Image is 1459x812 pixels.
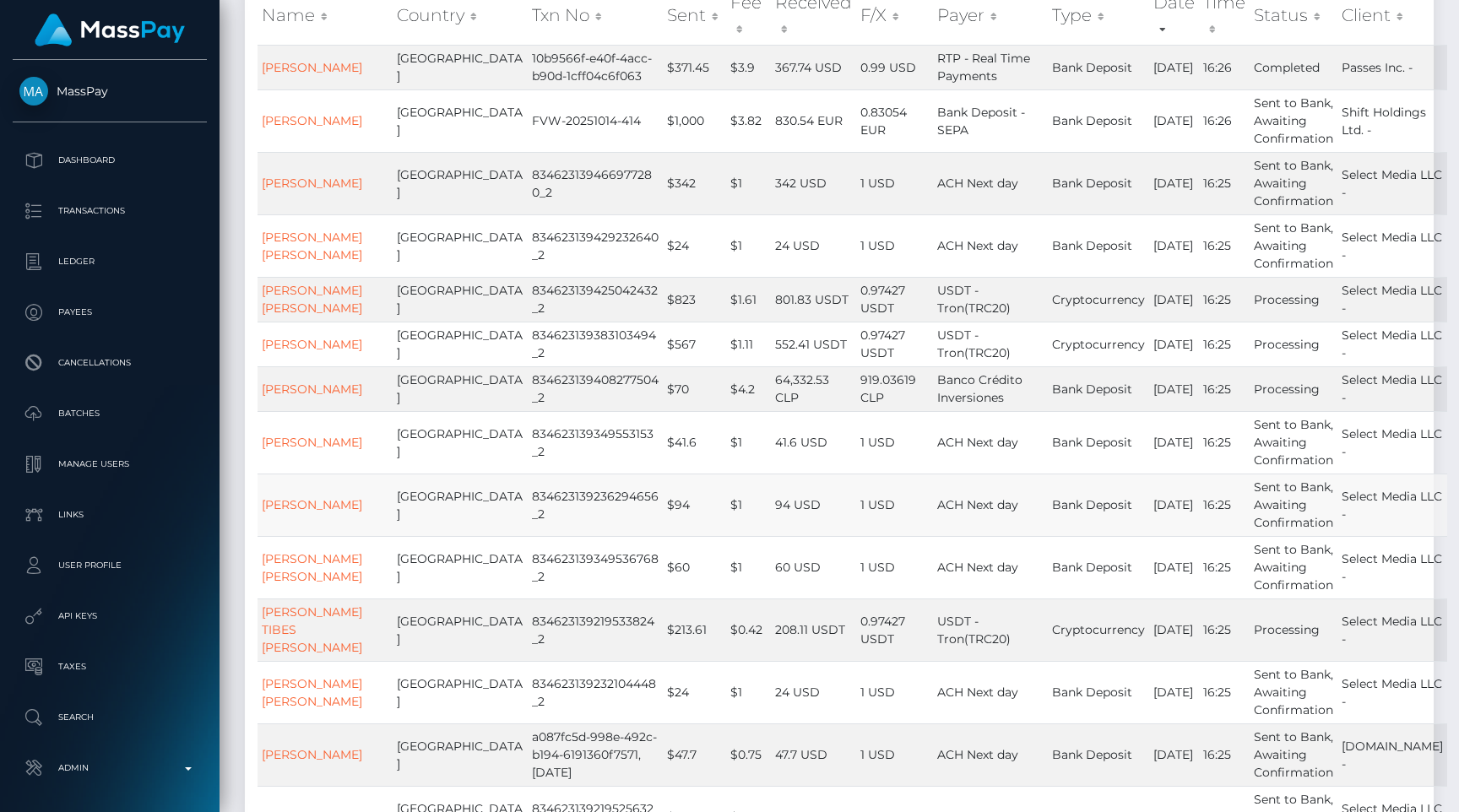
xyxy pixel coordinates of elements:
td: 24 USD [771,214,856,277]
td: 16:25 [1199,661,1250,723]
td: [DATE] [1149,45,1199,89]
img: MassPay Logo [35,14,185,46]
td: Sent to Bank, Awaiting Confirmation [1250,152,1337,214]
p: Batches [19,401,200,426]
td: [GEOGRAPHIC_DATA] [393,152,528,214]
td: 834623139383103494_2 [528,322,663,366]
td: 834623139236294656_2 [528,474,663,536]
a: Batches [13,392,207,435]
span: ACH Next day [937,238,1018,253]
td: [DATE] [1149,411,1199,474]
td: [GEOGRAPHIC_DATA] [393,411,528,474]
td: $0.42 [726,598,771,661]
a: [PERSON_NAME] [PERSON_NAME] [262,230,362,263]
td: 342 USD [771,152,856,214]
img: MassPay [19,77,48,106]
span: Banco Crédito Inversiones [937,372,1022,405]
td: 16:25 [1199,723,1250,786]
td: 919.03619 CLP [856,366,933,411]
td: Bank Deposit [1048,366,1149,411]
td: $94 [663,474,726,536]
td: Bank Deposit [1048,45,1149,89]
td: Select Media LLC - [1337,598,1447,661]
td: 16:25 [1199,277,1250,322]
td: [DATE] [1149,89,1199,152]
td: 834623139349553153_2 [528,411,663,474]
td: $1.11 [726,322,771,366]
td: 1 USD [856,723,933,786]
td: $0.75 [726,723,771,786]
td: [GEOGRAPHIC_DATA] [393,322,528,366]
td: Sent to Bank, Awaiting Confirmation [1250,723,1337,786]
td: [DATE] [1149,152,1199,214]
a: Links [13,494,207,536]
td: [GEOGRAPHIC_DATA] [393,536,528,598]
span: USDT - Tron(TRC20) [937,614,1011,647]
a: [PERSON_NAME] [PERSON_NAME] [262,676,362,709]
td: Bank Deposit [1048,474,1149,536]
td: Bank Deposit [1048,536,1149,598]
td: [GEOGRAPHIC_DATA] [393,366,528,411]
span: ACH Next day [937,560,1018,575]
p: Admin [19,755,200,781]
td: 0.83054 EUR [856,89,933,152]
td: Select Media LLC - [1337,214,1447,277]
a: Dashboard [13,139,207,181]
a: Search [13,696,207,739]
td: Select Media LLC - [1337,474,1447,536]
td: [GEOGRAPHIC_DATA] [393,661,528,723]
a: [PERSON_NAME] [262,747,362,762]
td: [DATE] [1149,322,1199,366]
td: Select Media LLC - [1337,322,1447,366]
td: Completed [1250,45,1337,89]
td: 1 USD [856,214,933,277]
td: $371.45 [663,45,726,89]
td: Sent to Bank, Awaiting Confirmation [1250,536,1337,598]
a: [PERSON_NAME] TIBES [PERSON_NAME] [262,604,362,655]
a: [PERSON_NAME] [262,337,362,352]
a: Admin [13,747,207,789]
span: ACH Next day [937,435,1018,450]
td: [DATE] [1149,366,1199,411]
a: API Keys [13,595,207,637]
span: ACH Next day [937,497,1018,512]
p: Cancellations [19,350,200,376]
td: Sent to Bank, Awaiting Confirmation [1250,89,1337,152]
td: 16:26 [1199,45,1250,89]
td: Sent to Bank, Awaiting Confirmation [1250,214,1337,277]
td: $41.6 [663,411,726,474]
td: 0.97427 USDT [856,598,933,661]
a: [PERSON_NAME] [262,113,362,128]
a: [PERSON_NAME] [262,497,362,512]
td: $1,000 [663,89,726,152]
a: Transactions [13,190,207,232]
td: Cryptocurrency [1048,322,1149,366]
td: Bank Deposit [1048,152,1149,214]
td: 552.41 USDT [771,322,856,366]
td: 16:25 [1199,411,1250,474]
td: $1.61 [726,277,771,322]
a: Payees [13,291,207,333]
td: [DATE] [1149,598,1199,661]
td: 64,332.53 CLP [771,366,856,411]
td: [GEOGRAPHIC_DATA] [393,45,528,89]
td: 16:25 [1199,598,1250,661]
td: $1 [726,411,771,474]
td: 16:25 [1199,152,1250,214]
td: a087fc5d-998e-492c-b194-6191360f7571,[DATE] [528,723,663,786]
td: [DATE] [1149,214,1199,277]
span: ACH Next day [937,176,1018,191]
a: Cancellations [13,342,207,384]
td: [DATE] [1149,474,1199,536]
a: [PERSON_NAME] [262,435,362,450]
span: MassPay [13,84,207,99]
td: $47.7 [663,723,726,786]
a: [PERSON_NAME] [PERSON_NAME] [262,551,362,584]
td: 16:26 [1199,89,1250,152]
p: Manage Users [19,452,200,477]
td: Select Media LLC - [1337,366,1447,411]
td: Select Media LLC - [1337,661,1447,723]
td: [GEOGRAPHIC_DATA] [393,89,528,152]
a: Taxes [13,646,207,688]
td: Sent to Bank, Awaiting Confirmation [1250,411,1337,474]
